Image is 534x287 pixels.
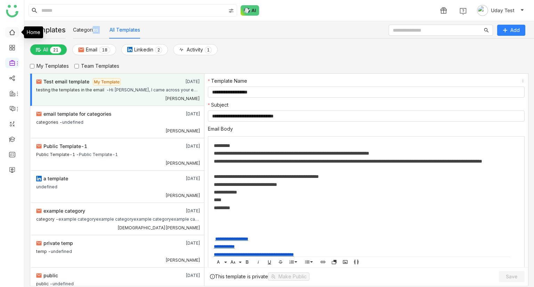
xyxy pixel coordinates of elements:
span: Linkedin [134,46,153,54]
div: public - [36,279,52,287]
div: categories - [36,118,62,125]
button: Unordered List [310,258,315,266]
p: 1 [102,47,105,54]
img: ask-buddy-normal.svg [241,5,259,16]
button: Make Public [268,272,309,281]
p: 1 [56,47,58,54]
span: Activity [187,46,203,54]
span: Test email template [43,79,89,84]
div: [DATE] [168,142,200,150]
img: email.svg [36,240,42,246]
img: email.svg [36,143,42,149]
span: email template for categories [43,111,112,117]
button: Insert Link (Ctrl+K) [319,258,326,266]
img: email.svg [36,111,42,117]
div: undefined [51,247,72,254]
img: help.svg [460,8,467,15]
button: Categories [73,26,98,34]
div: [DATE] [168,239,200,247]
span: example category [43,208,85,214]
img: email.svg [78,47,84,53]
div: undefined [62,118,83,125]
div: undefined [52,279,74,287]
div: [PERSON_NAME] [165,193,200,198]
img: linkedin.svg [127,47,132,52]
nz-badge-sup: 2 [155,47,162,54]
label: Template Name [208,77,247,85]
img: plainalloptions.svg [36,47,41,53]
img: linkedin.svg [36,176,42,181]
div: [DEMOGRAPHIC_DATA][PERSON_NAME] [118,225,200,231]
div: category - [36,215,58,222]
p: 8 [105,47,107,54]
span: My Template [93,78,121,85]
div: [DATE] [167,78,200,85]
p: 2 [53,47,56,54]
img: email.svg [36,79,42,84]
div: Hi [PERSON_NAME], I came across your email ID and was impressed by your recent activity towards t... [109,85,200,93]
div: Templates [24,21,66,39]
div: [PERSON_NAME] [165,128,200,134]
img: search-type.svg [228,8,234,14]
div: Home [24,26,43,38]
div: [DATE] [168,207,200,215]
button: Font Family [215,258,225,266]
button: All [30,44,67,55]
input: Team Templates [74,64,79,68]
span: public [43,272,58,278]
div: [PERSON_NAME] [165,161,200,166]
nz-badge-sup: 1 [205,47,212,54]
label: Subject [208,101,228,109]
span: a template [43,175,68,181]
div: [DATE] [168,175,200,182]
nz-badge-sup: 21 [50,47,61,54]
img: email.svg [36,208,42,214]
div: [DATE] [168,272,200,279]
label: Email Body [208,125,233,133]
button: Uday Test [476,5,526,16]
label: My Templates [30,62,69,70]
span: Email [86,46,97,54]
button: Font Size [229,258,240,266]
label: Team Templates [74,62,119,70]
p: 2 [157,47,160,54]
span: Add [510,26,520,34]
div: This template is private [210,272,309,281]
button: Linkedin [121,44,168,55]
div: [PERSON_NAME] [165,257,200,263]
button: Underline (Ctrl+U) [266,258,273,266]
button: Bold (Ctrl+B) [244,258,251,266]
div: undefined [36,182,57,190]
button: Activity [173,44,218,55]
img: avatar [477,5,488,16]
input: My Templates [30,64,34,68]
button: Add [497,25,525,36]
div: temp - [36,247,51,254]
button: Email [72,44,116,55]
div: [PERSON_NAME] [165,96,200,101]
div: Public Template-1 - [36,150,79,157]
span: Public Template-1 [43,143,87,149]
div: Public Template-1 [79,150,118,157]
nz-badge-sup: 18 [99,47,110,54]
img: email.svg [36,273,42,278]
div: testing the templates in the email - [36,85,109,93]
div: example categoryexample categoryexample categoryexample categoryexample categoryexample categorye... [58,215,200,222]
button: Save [499,271,525,282]
button: All Templates [110,26,140,34]
button: Strikethrough (Ctrl+S) [277,258,284,266]
div: [DATE] [168,110,200,118]
button: Ordered List [288,258,295,266]
p: 1 [207,47,210,54]
img: logo [6,5,18,17]
span: All [43,46,48,54]
span: private temp [43,240,73,246]
span: Uday Test [491,7,515,14]
button: Ordered List [294,258,300,266]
